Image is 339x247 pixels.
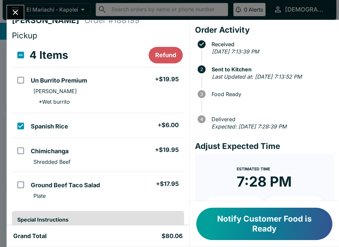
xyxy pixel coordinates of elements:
[29,49,68,62] h3: 4 Items
[212,73,302,80] em: Last Updated at: [DATE] 7:13:52 PM
[200,67,203,72] text: 2
[266,195,323,212] button: + 20
[195,141,334,151] h4: Adjust Expected Time
[195,25,334,35] h4: Order Activity
[33,193,46,199] p: Plate
[208,41,334,47] span: Received
[158,121,179,129] h5: + $6.00
[212,48,259,55] em: [DATE] 7:13:39 PM
[12,16,84,25] h4: [PERSON_NAME]
[208,66,334,72] span: Sent to Kitchen
[13,232,47,240] h5: Grand Total
[12,43,184,206] table: orders table
[156,180,179,188] h5: + $17.95
[7,5,24,19] button: Close
[12,31,37,40] span: Pickup
[200,117,203,122] text: 4
[31,77,87,85] h5: Un Burrito Premium
[237,173,292,190] time: 7:28 PM
[31,147,69,155] h5: Chimichanga
[31,181,100,189] h5: Ground Beef Taco Salad
[33,159,71,165] p: Shredded Beef
[206,195,263,212] button: + 10
[33,98,70,105] p: * Wet burrito
[196,208,332,240] button: Notify Customer Food is Ready
[162,232,183,240] h5: $80.06
[31,123,68,130] h5: Spanish Rice
[149,47,183,63] button: Refund
[33,88,77,94] p: [PERSON_NAME]
[212,123,286,130] em: Expected: [DATE] 7:28:39 PM
[237,166,270,171] span: Estimated Time
[84,16,140,25] h4: Order # 188199
[200,91,203,97] text: 3
[155,75,179,83] h5: + $19.95
[208,116,334,122] span: Delivered
[17,216,179,223] h6: Special Instructions
[208,91,334,97] span: Food Ready
[155,146,179,154] h5: + $19.95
